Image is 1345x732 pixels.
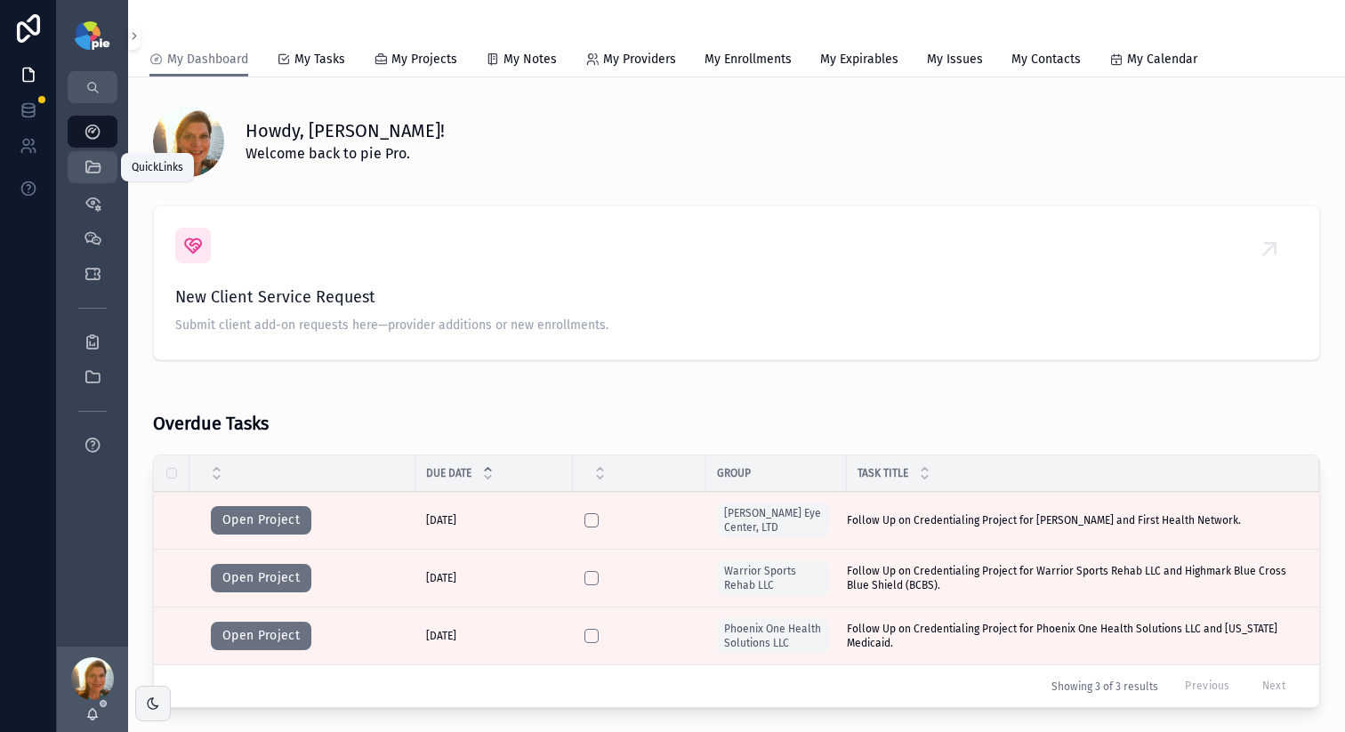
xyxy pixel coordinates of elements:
[211,506,311,535] button: Open Project
[1109,44,1197,79] a: My Calendar
[717,466,751,480] span: Group
[820,44,898,79] a: My Expirables
[246,143,445,165] span: Welcome back to pie Pro.
[154,206,1319,359] a: New Client Service RequestSubmit client add-on requests here—provider additions or new enrollments.
[153,410,269,437] h3: Overdue Tasks
[717,560,829,596] a: Warrior Sports Rehab LLC
[927,44,983,79] a: My Issues
[585,44,676,79] a: My Providers
[391,51,457,68] span: My Projects
[426,466,471,480] span: Due Date
[1011,51,1081,68] span: My Contacts
[847,622,1298,650] span: Follow Up on Credentialing Project for Phoenix One Health Solutions LLC and [US_STATE] Medicaid.
[277,44,345,79] a: My Tasks
[858,466,908,480] span: Task Title
[1127,51,1197,68] span: My Calendar
[57,103,128,484] div: scrollable content
[724,564,822,592] span: Warrior Sports Rehab LLC
[717,618,829,654] a: Phoenix One Health Solutions LLC
[294,51,345,68] span: My Tasks
[1051,680,1158,694] span: Showing 3 of 3 results
[211,622,405,650] a: Open Project
[426,513,456,527] span: [DATE]
[374,44,457,79] a: My Projects
[724,622,822,650] span: Phoenix One Health Solutions LLC
[211,564,311,592] button: Open Project
[175,317,1298,334] span: Submit client add-on requests here—provider additions or new enrollments.
[211,622,311,650] button: Open Project
[175,285,1298,310] span: New Client Service Request
[717,503,829,538] a: [PERSON_NAME] Eye Center, LTD
[820,51,898,68] span: My Expirables
[486,44,557,79] a: My Notes
[426,571,456,585] span: [DATE]
[724,506,822,535] span: [PERSON_NAME] Eye Center, LTD
[211,564,405,592] a: Open Project
[246,118,445,143] h1: Howdy, [PERSON_NAME]!
[1011,44,1081,79] a: My Contacts
[503,51,557,68] span: My Notes
[705,51,792,68] span: My Enrollments
[149,44,248,77] a: My Dashboard
[847,564,1298,592] span: Follow Up on Credentialing Project for Warrior Sports Rehab LLC and Highmark Blue Cross Blue Shie...
[211,506,405,535] a: Open Project
[167,51,248,68] span: My Dashboard
[927,51,983,68] span: My Issues
[75,21,109,50] img: App logo
[426,629,456,643] span: [DATE]
[603,51,676,68] span: My Providers
[705,44,792,79] a: My Enrollments
[132,160,183,174] div: QuickLinks
[847,513,1241,527] span: Follow Up on Credentialing Project for [PERSON_NAME] and First Health Network.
